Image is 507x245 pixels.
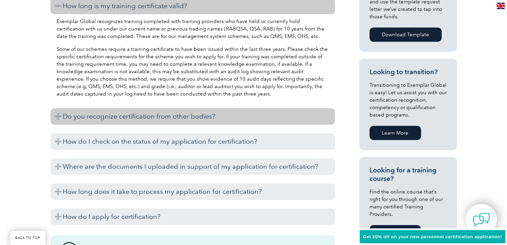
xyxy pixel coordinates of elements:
[50,108,335,125] h3: Do you recognize certification from other bodies?
[369,27,442,42] a: Download Template
[50,208,335,225] h3: How do I apply for certification?
[369,166,447,183] h3: Looking for a training course?
[497,3,505,9] img: en
[50,183,335,200] h3: How long does it take to process my application for certification?
[369,188,447,218] p: Find the online course that’s right for you through one of our many certified Training Providers.
[369,81,447,119] p: Transitioning to Exemplar Global is easy! Let us assist you with our certification recognition, c...
[57,45,329,98] p: Some of our schemes require a training certificate to have been issued within the last three year...
[473,211,490,228] img: contact-chat.png
[363,234,502,239] span: Get 20% off on your new personnel certification application!
[369,225,421,239] a: Learn More
[57,18,329,40] p: Exemplar Global recognizes training completed with training providers who have held or currently ...
[369,126,421,140] a: Learn More
[10,231,45,245] a: BACK TO TOP
[50,158,335,175] h3: Where are the documents I uploaded in support of my application for certification?
[369,68,447,76] h3: Looking to transition?
[50,133,335,150] h3: How do I check on the status of my application for certification?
